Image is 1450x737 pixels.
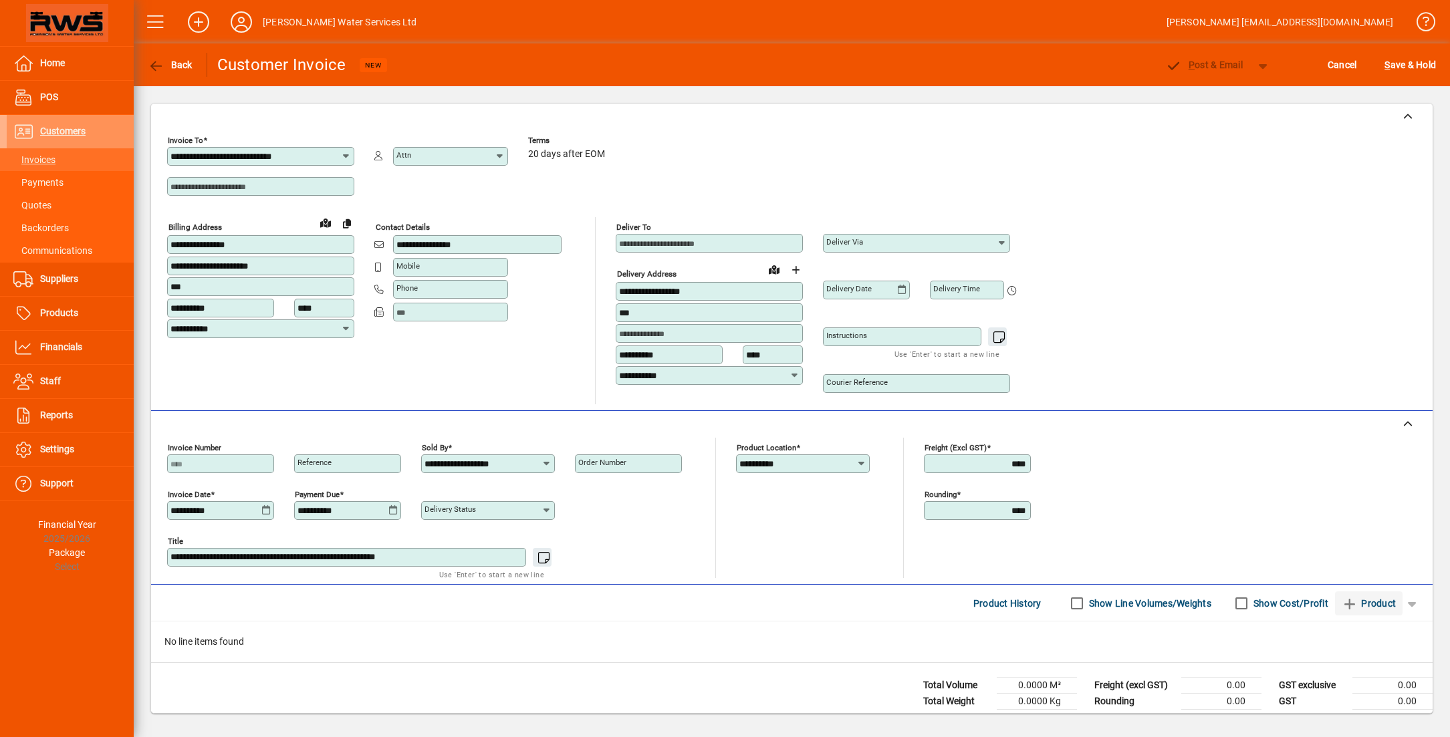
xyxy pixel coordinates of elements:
span: Back [148,59,193,70]
span: P [1189,59,1195,70]
span: Reports [40,410,73,420]
span: Financials [40,341,82,352]
span: Cancel [1328,54,1357,76]
mat-label: Order number [578,458,626,467]
span: Package [49,547,85,558]
a: Communications [7,239,134,262]
mat-label: Rounding [925,490,957,499]
mat-label: Invoice number [168,443,221,452]
mat-label: Title [168,537,183,546]
span: Settings [40,444,74,454]
a: Invoices [7,148,134,171]
span: Product [1342,593,1396,614]
a: Reports [7,399,134,432]
a: Knowledge Base [1407,3,1433,46]
mat-label: Phone [396,283,418,293]
a: Quotes [7,194,134,216]
button: Copy to Delivery address [336,212,358,234]
td: Freight (excl GST) [1088,678,1181,694]
span: Product History [973,593,1042,614]
a: Products [7,297,134,330]
mat-label: Instructions [826,331,867,340]
span: Suppliers [40,273,78,284]
span: Support [40,478,74,488]
span: ave & Hold [1384,54,1436,76]
mat-label: Delivery date [826,284,872,293]
button: Profile [220,10,263,34]
mat-hint: Use 'Enter' to start a new line [894,346,999,361]
button: Product [1335,591,1403,615]
td: 0.0000 M³ [997,678,1077,694]
span: Financial Year [38,519,96,530]
mat-label: Payment due [295,490,340,499]
td: 0.0000 Kg [997,694,1077,710]
mat-label: Delivery status [425,504,476,514]
mat-label: Invoice date [168,490,211,499]
td: GST [1272,694,1352,710]
span: S [1384,59,1390,70]
a: Home [7,47,134,80]
label: Show Line Volumes/Weights [1086,597,1211,610]
span: Staff [40,376,61,386]
span: Backorders [13,223,69,233]
a: Financials [7,331,134,364]
button: Post & Email [1159,53,1249,77]
td: 0.00 [1352,694,1433,710]
span: Payments [13,177,64,188]
mat-label: Deliver via [826,237,863,247]
mat-label: Product location [737,443,796,452]
button: Cancel [1324,53,1360,77]
div: Customer Invoice [217,54,346,76]
td: 0.00 [1181,678,1261,694]
td: GST exclusive [1272,678,1352,694]
span: Quotes [13,200,51,210]
mat-label: Mobile [396,261,420,271]
td: Total Weight [917,694,997,710]
span: Customers [40,126,86,136]
mat-label: Freight (excl GST) [925,443,987,452]
a: Settings [7,433,134,466]
button: Back [144,53,196,77]
label: Show Cost/Profit [1251,597,1328,610]
span: ost & Email [1165,59,1243,70]
td: GST inclusive [1272,710,1352,726]
div: No line items found [151,621,1433,662]
a: Backorders [7,216,134,239]
td: 0.00 [1181,694,1261,710]
a: Payments [7,171,134,194]
span: Communications [13,245,92,256]
a: View on map [315,212,336,233]
mat-label: Invoice To [168,136,203,145]
div: [PERSON_NAME] Water Services Ltd [263,11,417,33]
a: Staff [7,365,134,398]
a: Suppliers [7,263,134,296]
span: 20 days after EOM [528,149,605,160]
mat-label: Reference [297,458,332,467]
mat-label: Sold by [422,443,448,452]
mat-label: Courier Reference [826,378,888,387]
button: Choose address [785,259,806,281]
button: Save & Hold [1381,53,1439,77]
a: Support [7,467,134,500]
span: NEW [365,61,382,69]
span: Invoices [13,154,55,165]
span: Home [40,57,65,68]
mat-label: Attn [396,150,411,160]
td: 0.00 [1352,678,1433,694]
mat-hint: Use 'Enter' to start a new line [439,567,544,582]
td: Rounding [1088,694,1181,710]
td: Total Volume [917,678,997,694]
span: POS [40,92,58,102]
app-page-header-button: Back [134,53,207,77]
mat-label: Deliver To [616,223,651,232]
td: 0.00 [1352,710,1433,726]
button: Add [177,10,220,34]
div: [PERSON_NAME] [EMAIL_ADDRESS][DOMAIN_NAME] [1167,11,1393,33]
button: Product History [968,591,1047,615]
span: Terms [528,136,608,145]
span: Products [40,307,78,318]
a: POS [7,81,134,114]
mat-label: Delivery time [933,284,980,293]
a: View on map [763,259,785,280]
